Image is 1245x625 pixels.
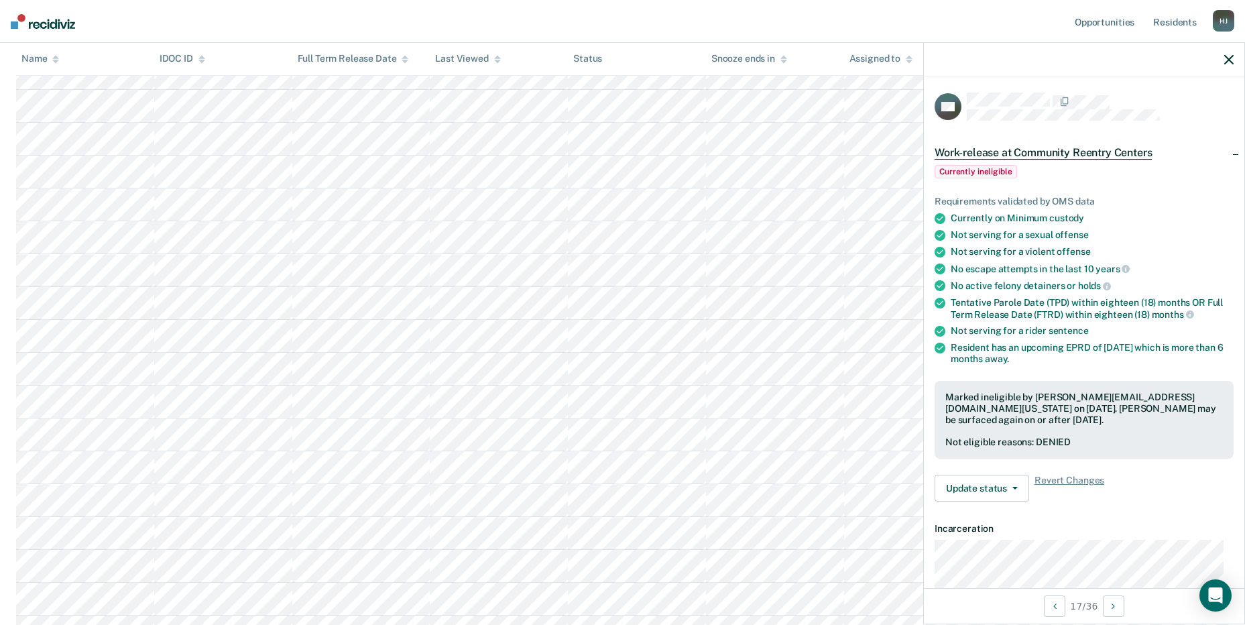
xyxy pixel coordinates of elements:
div: Work-release at Community Reentry CentersCurrently ineligible [924,131,1244,190]
div: Tentative Parole Date (TPD) within eighteen (18) months OR Full Term Release Date (FTRD) within e... [951,297,1234,320]
div: Not serving for a rider [951,325,1234,337]
div: H J [1213,10,1234,32]
div: Currently on Minimum [951,213,1234,224]
span: sentence [1049,325,1089,336]
div: 17 / 36 [924,588,1244,624]
span: offense [1057,246,1090,257]
div: Status [573,54,602,65]
span: offense [1055,229,1089,240]
span: months [1152,309,1194,320]
button: Next Opportunity [1103,595,1124,617]
button: Previous Opportunity [1044,595,1065,617]
span: away. [985,353,1009,364]
div: No active felony detainers or [951,280,1234,292]
span: Currently ineligible [935,165,1017,178]
div: Requirements validated by OMS data [935,196,1234,207]
div: Assigned to [849,54,912,65]
span: holds [1078,280,1111,291]
div: Not eligible reasons: DENIED [945,437,1223,448]
span: years [1095,264,1130,274]
div: Not serving for a violent [951,246,1234,258]
img: Recidiviz [11,14,75,29]
div: Marked ineligible by [PERSON_NAME][EMAIL_ADDRESS][DOMAIN_NAME][US_STATE] on [DATE]. [PERSON_NAME]... [945,392,1223,425]
div: Full Term Release Date [298,54,409,65]
div: IDOC ID [160,54,205,65]
div: Last Viewed [435,54,500,65]
div: Open Intercom Messenger [1199,579,1232,612]
dt: Incarceration [935,523,1234,534]
div: Not serving for a sexual [951,229,1234,241]
button: Update status [935,475,1029,502]
span: Revert Changes [1034,475,1104,502]
div: No escape attempts in the last 10 [951,263,1234,275]
div: Resident has an upcoming EPRD of [DATE] which is more than 6 months [951,342,1234,365]
span: Work-release at Community Reentry Centers [935,146,1152,160]
div: Snooze ends in [711,54,787,65]
span: custody [1049,213,1084,223]
div: Name [21,54,59,65]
